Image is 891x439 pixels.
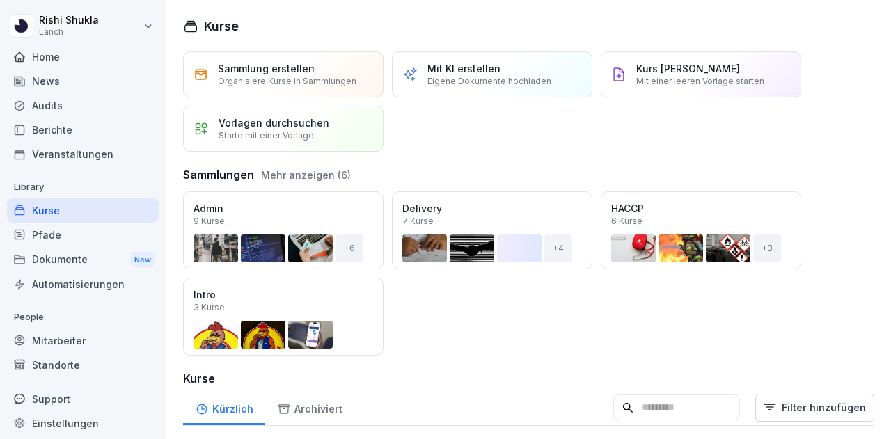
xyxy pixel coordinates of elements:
a: Berichte [7,118,159,142]
a: DokumenteNew [7,247,159,273]
button: Mehr anzeigen (6) [261,168,351,182]
a: Delivery7 Kurse+4 [392,191,592,269]
p: Mit einer leeren Vorlage starten [636,76,764,86]
a: Kurse [7,198,159,223]
p: HACCP [611,202,644,214]
h1: Kurse [204,17,239,35]
div: + 6 [336,234,363,262]
p: Rishi Shukla [39,15,99,26]
a: Standorte [7,353,159,377]
a: Automatisierungen [7,272,159,296]
p: People [7,306,159,328]
a: Pfade [7,223,159,247]
a: Einstellungen [7,411,159,436]
div: + 3 [753,234,781,262]
a: Kürzlich [183,390,265,425]
p: Delivery [402,202,442,214]
a: HACCP6 Kurse+3 [601,191,801,269]
p: Sammlung erstellen [218,63,315,74]
a: Archiviert [265,390,354,425]
a: Veranstaltungen [7,142,159,166]
a: News [7,69,159,93]
p: Admin [194,202,223,214]
p: Organisiere Kurse in Sammlungen [218,76,356,86]
a: Home [7,45,159,69]
p: Eigene Dokumente hochladen [427,76,551,86]
p: Vorlagen durchsuchen [219,117,329,129]
p: Mit KI erstellen [427,63,500,74]
div: + 4 [544,234,572,262]
a: Intro3 Kurse [183,278,384,356]
h3: Sammlungen [183,166,254,183]
a: Mitarbeiter [7,328,159,353]
p: Library [7,176,159,198]
div: New [131,252,155,268]
div: Support [7,387,159,411]
p: Starte mit einer Vorlage [219,130,314,141]
button: Filter hinzufügen [755,394,874,422]
p: 9 Kurse [194,216,225,226]
a: Audits [7,93,159,118]
p: 6 Kurse [611,216,642,226]
p: Intro [194,289,216,301]
p: Lanch [39,27,99,37]
p: 7 Kurse [402,216,434,226]
p: 3 Kurse [194,302,225,312]
a: Admin9 Kurse+6 [183,191,384,269]
h3: Kurse [183,370,874,387]
p: Kurs [PERSON_NAME] [636,63,740,74]
div: Dokumente [7,247,159,273]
